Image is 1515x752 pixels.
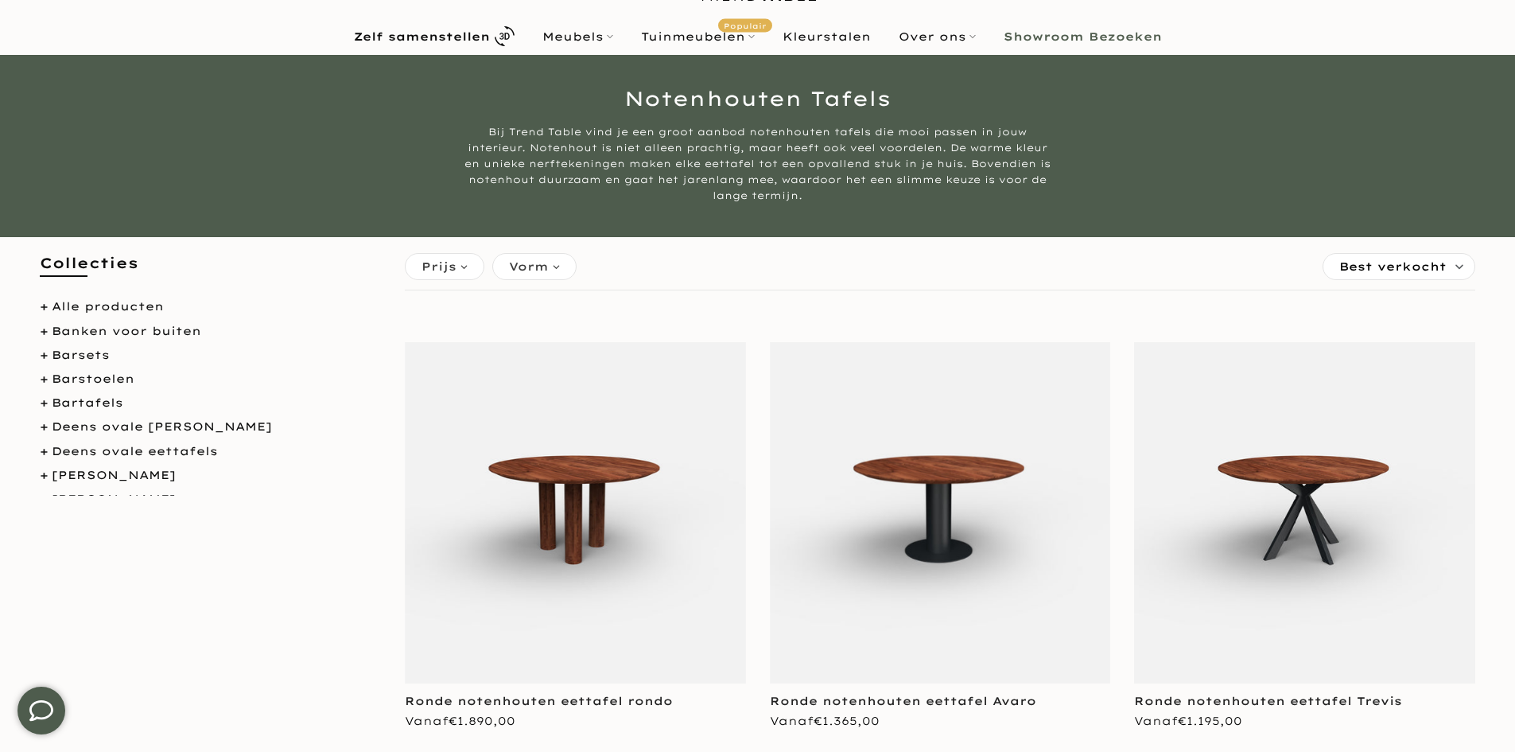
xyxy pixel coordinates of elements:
span: €1.195,00 [1178,714,1242,728]
span: Vanaf [770,714,880,728]
b: Zelf samenstellen [354,31,490,42]
span: Populair [718,18,772,32]
a: [PERSON_NAME] [52,468,176,482]
a: [PERSON_NAME] [52,492,176,506]
a: Deens ovale eettafels [52,444,218,458]
span: €1.890,00 [449,714,515,728]
a: Barstoelen [52,372,134,386]
a: Deens ovale [PERSON_NAME] [52,419,272,434]
a: Barsets [52,348,110,362]
a: Banken voor buiten [52,324,201,338]
a: Ronde notenhouten eettafel rondo [405,694,673,708]
a: Showroom Bezoeken [989,27,1175,46]
a: Meubels [528,27,627,46]
iframe: toggle-frame [2,671,81,750]
span: Vanaf [1134,714,1242,728]
h5: Collecties [40,253,381,289]
span: Prijs [421,258,456,275]
a: Kleurstalen [768,27,884,46]
a: Alle producten [52,299,164,314]
a: Ronde notenhouten eettafel Avaro [770,694,1036,708]
div: Bij Trend Table vind je een groot aanbod notenhouten tafels die mooi passen in jouw interieur. No... [460,124,1056,204]
a: Over ons [884,27,989,46]
a: TuinmeubelenPopulair [627,27,768,46]
span: Best verkocht [1339,254,1447,279]
b: Showroom Bezoeken [1004,31,1162,42]
h1: Notenhouten Tafels [293,88,1223,108]
span: Vanaf [405,714,515,728]
label: Sorteren:Best verkocht [1323,254,1474,279]
a: Bartafels [52,395,123,410]
a: Zelf samenstellen [340,22,528,50]
a: Ronde notenhouten eettafel Trevis [1134,694,1402,708]
span: €1.365,00 [814,714,880,728]
span: Vorm [509,258,549,275]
